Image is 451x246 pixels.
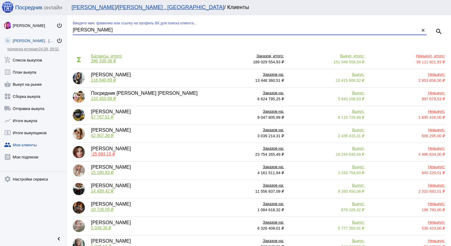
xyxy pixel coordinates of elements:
[56,38,62,44] mat-icon: power_settings_new
[73,72,85,84] img: -b3CGEZm7JiWNz4MSe0vK8oszDDqK_yjx-I-Zpe58LR35vGIgXxFA2JGcGbEMVaWNP5BujAwwLFBmyesmt8751GY.jpg
[370,238,445,244] div: Невыкуп:
[91,54,122,58] div: Балансы, итого:
[257,226,284,231] span: 6 326 409,01 ₽
[370,201,445,208] div: Невыкуп:
[257,134,284,138] span: 3 039 214,31 ₽
[422,134,445,138] span: 606 295,00 ₽
[255,78,284,83] span: 13 448 360,51 ₽
[290,183,365,189] div: Выкуп:
[4,56,11,64] mat-icon: add_shopping_cart
[422,97,445,101] span: 997 679,53 ₽
[290,220,365,226] div: Выкуп:
[2,1,14,13] img: apple-icon-60x60.png
[4,117,11,124] mat-icon: show_chart
[91,91,198,103] div: Посредник [PERSON_NAME] [PERSON_NAME]
[91,133,114,138] span: 42 807,36 ₽
[290,72,365,78] div: Выкуп:
[73,201,85,214] img: A2A1E2LI8Mn_umuu-TMJ4DFhCH-dfUQ9CdzDtjg3FI0KiqLaaPeqFOUk33C0d0Spk3KZNF_sR7dvpS_4FC_lygsG.jpg
[418,115,445,120] span: 1 895 426,00 ₽
[91,165,131,177] div: [PERSON_NAME]
[209,109,284,115] div: Заказов на:
[418,78,445,83] span: 2 953 656,00 ₽
[73,165,85,177] img: jpYarlG_rMSRdqPbVPQVGBq6sjAws1PGEm5gZ1VrcU0z7HB6t_6-VAYqmDps2aDbz8He_Uz8T3ZkfUszj2kIdyl7.jpg
[257,97,284,101] span: 6 624 795,25 ₽
[338,134,365,138] span: 2 436 415,31 ₽
[72,4,440,11] div: / / Клиенты
[209,91,284,97] div: Заказов на:
[290,201,365,208] div: Выкуп:
[209,146,284,152] div: Заказов на:
[73,128,85,140] img: e78SHcMQxUdyZPSmMuqhNNSihG5qwqpCvo9g4MOCF4FTeRBVJFDFa5Ue9I0hMuL5lN3RLiAO5xl6ZtzinHj_WwJj.jpg
[416,60,445,64] span: 36 111 821,93 ₽
[73,91,85,103] img: klfIT1i2k3saJfNGA6XPqTU7p5ZjdXiiDsm8fFA7nihaIQp9Knjm0Fohy3f__4ywE27KCYV1LPWaOQBexqZpekWk.jpg
[370,183,445,189] div: Невыкуп:
[91,72,131,84] div: [PERSON_NAME]
[4,105,11,112] mat-icon: local_shipping
[4,37,11,44] img: community_200.png
[422,208,445,212] span: 196 780,00 ₽
[257,171,284,175] span: 4 161 511,94 ₽
[338,226,365,231] span: 5 777 355,01 ₽
[4,93,11,100] mat-icon: widgets
[4,81,11,88] mat-icon: shopping_basket
[209,238,284,244] div: Заказов на:
[15,5,42,11] span: Посредник
[39,47,59,51] span: 24.09, 09:51
[290,146,365,152] div: Выкуп:
[370,128,445,134] div: Невыкуп:
[435,28,443,35] mat-icon: search
[341,208,365,212] span: 878 228,32 ₽
[370,220,445,226] div: Невыкуп:
[73,27,419,33] input: Введите имя, фамилию или ссылку на профиль ВК для поиска клиента...
[290,54,365,60] div: Выкуп, итого:
[370,165,445,171] div: Невыкуп:
[73,54,85,66] mat-icon: functions
[91,151,115,156] span: -25 893,15 ₽
[370,72,445,78] div: Невыкуп:
[7,47,59,51] a: подписка истекает24.09, 09:51
[118,4,224,10] a: [PERSON_NAME] . [GEOGRAPHIC_DATA]
[290,91,365,97] div: Выкуп:
[253,60,284,64] span: 189 029 554,93 ₽
[73,183,85,195] img: vd2iKW0PW-FsqLi4RmhEwsCg2KrKpVNwsQFjmPRsT4HaO-m7wc8r3lMq2bEv28q2mqI8OJVjWDK1XKAm0SGrcN3D.jpg
[338,115,365,120] span: 6 116 729,99 ₽
[209,201,284,208] div: Заказов на:
[72,4,116,10] a: [PERSON_NAME]
[333,60,364,64] span: 151 948 558,54 ₽
[73,146,85,158] img: P4-tjzPoZi1IBPzh9PPFfFpe3IlnPuZpLysGmHQ4RmQPDLVGXhRy00i18QHrPKeh0gWkXFDIejsYigdrjemjCntp.jpg
[257,115,284,120] span: 8 047 805,99 ₽
[421,28,426,33] mat-icon: close
[338,171,365,175] span: 3 293 754,93 ₽
[338,189,365,194] span: 9 260 450,08 ₽
[91,115,114,119] span: 67 787,51 ₽
[370,146,445,152] div: Невыкуп:
[336,152,365,157] span: 19 244 640,49 ₽
[73,109,85,121] img: cb3A35bvfs6zUmUEBbc7IYAm0iqRClzbqeh-q0YnHF5SWezaWbTwI8c8knYxUXofw7-X5GWz60i6ffkDaZffWxYL.jpg
[44,5,62,11] span: онлайн
[290,128,365,134] div: Выкуп:
[91,109,131,121] div: [PERSON_NAME]
[370,109,445,115] div: Невыкуп:
[209,183,284,189] div: Заказов на:
[91,207,114,212] span: 10 726,05 ₽
[91,220,131,232] div: [PERSON_NAME]
[4,22,11,29] img: 73xLq58P2BOqs-qIllg3xXCtabieAB0OMVER0XTxHpc0AjG-Rb2SSuXsq4It7hEfqgBcQNho.jpg
[55,235,62,242] mat-icon: chevron_left
[290,165,365,171] div: Выкуп:
[290,238,365,244] div: Выкуп:
[91,170,114,175] span: 15 180,83 ₽
[418,152,445,157] span: 4 496 834,00 ₽
[209,72,284,78] div: Заказов на:
[338,97,365,101] span: 5 643 106,63 ₽
[13,23,56,28] div: [PERSON_NAME]
[73,220,85,232] img: j07yt30UKpfdgShHRB6jlxL8qKzaJMa_vBkE9Y3bj6zYYonssYWpGeUVN5hHn_UHzAWqL0pltJNylGn-ml8APZiB.jpg
[209,128,284,134] div: Заказов на:
[255,189,284,194] span: 11 556 837,09 ₽
[209,165,284,171] div: Заказов на:
[91,146,131,158] div: [PERSON_NAME]
[209,54,284,60] div: Заказов, итого:
[13,38,56,43] div: [PERSON_NAME] . [GEOGRAPHIC_DATA]
[257,208,284,212] span: 1 084 618,32 ₽
[91,201,131,214] div: [PERSON_NAME]
[370,54,445,60] div: Невыкуп, итого:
